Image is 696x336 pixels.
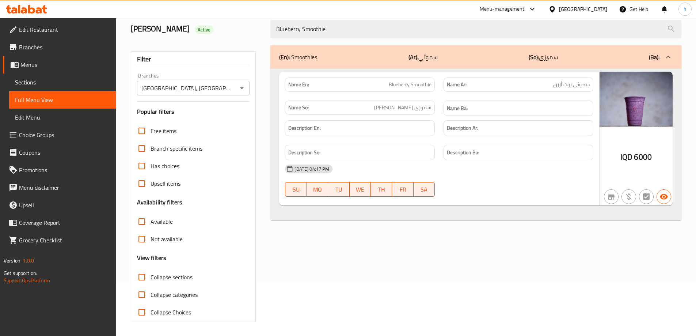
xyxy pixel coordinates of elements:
[307,182,328,197] button: MO
[4,268,37,278] span: Get support on:
[353,184,368,195] span: WE
[292,166,332,173] span: [DATE] 04:17 PM
[3,214,116,231] a: Coverage Report
[19,201,110,209] span: Upsell
[131,23,262,34] h2: [PERSON_NAME]
[15,78,110,87] span: Sections
[392,182,413,197] button: FR
[137,52,250,67] div: Filter
[408,52,418,63] b: (Ar):
[151,308,191,317] span: Collapse Choices
[4,256,22,265] span: Version:
[285,182,307,197] button: SU
[350,182,371,197] button: WE
[3,161,116,179] a: Promotions
[19,131,110,139] span: Choice Groups
[328,182,349,197] button: TU
[15,113,110,122] span: Edit Menu
[9,91,116,109] a: Full Menu View
[137,198,183,207] h3: Availability filters
[23,256,34,265] span: 1.0.0
[3,56,116,73] a: Menus
[620,150,632,164] span: IQD
[151,144,202,153] span: Branch specific items
[151,162,179,170] span: Has choices
[621,189,636,204] button: Purchased item
[447,104,468,113] strong: Name Ba:
[151,179,180,188] span: Upsell items
[279,52,290,63] b: (En):
[19,218,110,227] span: Coverage Report
[3,144,116,161] a: Coupons
[447,81,467,88] strong: Name Ar:
[151,217,173,226] span: Available
[270,20,681,38] input: search
[137,107,250,116] h3: Popular filters
[151,273,193,282] span: Collapse sections
[529,52,539,63] b: (So):
[417,184,432,195] span: SA
[20,60,110,69] span: Menus
[331,184,346,195] span: TU
[19,25,110,34] span: Edit Restaurant
[553,81,590,88] span: سموثي توت أزرق
[288,124,321,133] strong: Description En:
[137,254,167,262] h3: View filters
[600,72,673,127] img: mmw_638928586707603961
[559,5,607,13] div: [GEOGRAPHIC_DATA]
[288,104,309,112] strong: Name So:
[270,69,681,220] div: (En): Smoothies(Ar):سموثي(So):سمۆزی(Ba):
[374,184,389,195] span: TH
[4,276,50,285] a: Support.OpsPlatform
[279,53,317,61] p: Smoothies
[604,189,619,204] button: Not branch specific item
[3,231,116,249] a: Grocery Checklist
[288,148,320,157] strong: Description So:
[529,53,558,61] p: سمۆزی
[288,184,304,195] span: SU
[389,81,431,88] span: Blueberry Smoothie
[395,184,410,195] span: FR
[3,126,116,144] a: Choice Groups
[480,5,525,14] div: Menu-management
[19,236,110,245] span: Grocery Checklist
[195,25,214,34] div: Active
[9,73,116,91] a: Sections
[310,184,325,195] span: MO
[634,150,652,164] span: 6000
[374,104,431,112] span: سموزی [PERSON_NAME]
[151,290,198,299] span: Collapse categories
[371,182,392,197] button: TH
[3,21,116,38] a: Edit Restaurant
[639,189,654,204] button: Not has choices
[657,189,671,204] button: Available
[684,5,687,13] span: h
[9,109,116,126] a: Edit Menu
[649,52,659,63] b: (Ba):
[19,166,110,174] span: Promotions
[151,235,183,243] span: Not available
[19,183,110,192] span: Menu disclaimer
[3,38,116,56] a: Branches
[195,26,214,33] span: Active
[3,179,116,196] a: Menu disclaimer
[19,148,110,157] span: Coupons
[270,45,681,69] div: (En): Smoothies(Ar):سموثي(So):سمۆزی(Ba):
[15,95,110,104] span: Full Menu View
[447,148,479,157] strong: Description Ba:
[414,182,435,197] button: SA
[3,196,116,214] a: Upsell
[151,127,176,135] span: Free items
[19,43,110,52] span: Branches
[447,124,478,133] strong: Description Ar:
[237,83,247,93] button: Open
[408,53,438,61] p: سموثي
[288,81,309,88] strong: Name En:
